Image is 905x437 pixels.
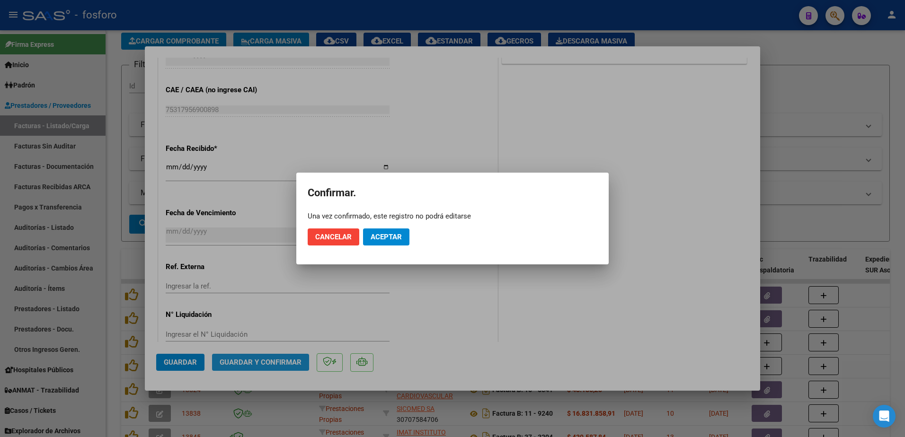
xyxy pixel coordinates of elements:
[371,233,402,241] span: Aceptar
[308,184,597,202] h2: Confirmar.
[308,228,359,245] button: Cancelar
[308,211,597,221] div: Una vez confirmado, este registro no podrá editarse
[315,233,352,241] span: Cancelar
[363,228,409,245] button: Aceptar
[873,405,896,428] div: Open Intercom Messenger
